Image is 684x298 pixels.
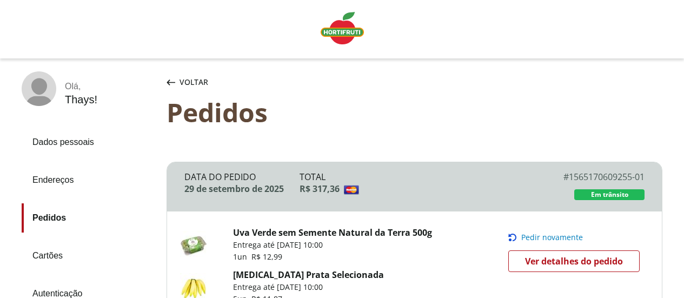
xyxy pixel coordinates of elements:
[591,190,628,199] span: Em trânsito
[184,183,300,195] div: 29 de setembro de 2025
[22,203,158,233] a: Pedidos
[233,240,432,250] p: Entrega até [DATE] 10:00
[300,183,530,195] div: R$ 317,36
[233,269,384,281] a: [MEDICAL_DATA] Prata Selecionada
[22,165,158,195] a: Endereços
[251,251,282,262] span: R$ 12,99
[321,12,364,44] img: Logo
[22,241,158,270] a: Cartões
[167,97,662,127] div: Pedidos
[180,77,208,88] span: Voltar
[300,171,530,183] div: Total
[316,8,368,51] a: Logo
[65,82,97,91] div: Olá ,
[180,231,207,258] img: Uva Verde sem Semente Natural da Terra 500g
[525,253,623,269] span: Ver detalhes do pedido
[521,233,583,242] span: Pedir novamente
[529,171,645,183] div: # 1565170609255-01
[233,282,384,293] p: Entrega até [DATE] 10:00
[233,251,251,262] span: 1 un
[508,233,647,242] button: Pedir novamente
[508,250,640,272] a: Ver detalhes do pedido
[22,128,158,157] a: Dados pessoais
[65,94,97,106] div: Thays !
[164,71,210,93] button: Voltar
[184,171,300,183] div: Data do Pedido
[233,227,432,239] a: Uva Verde sem Semente Natural da Terra 500g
